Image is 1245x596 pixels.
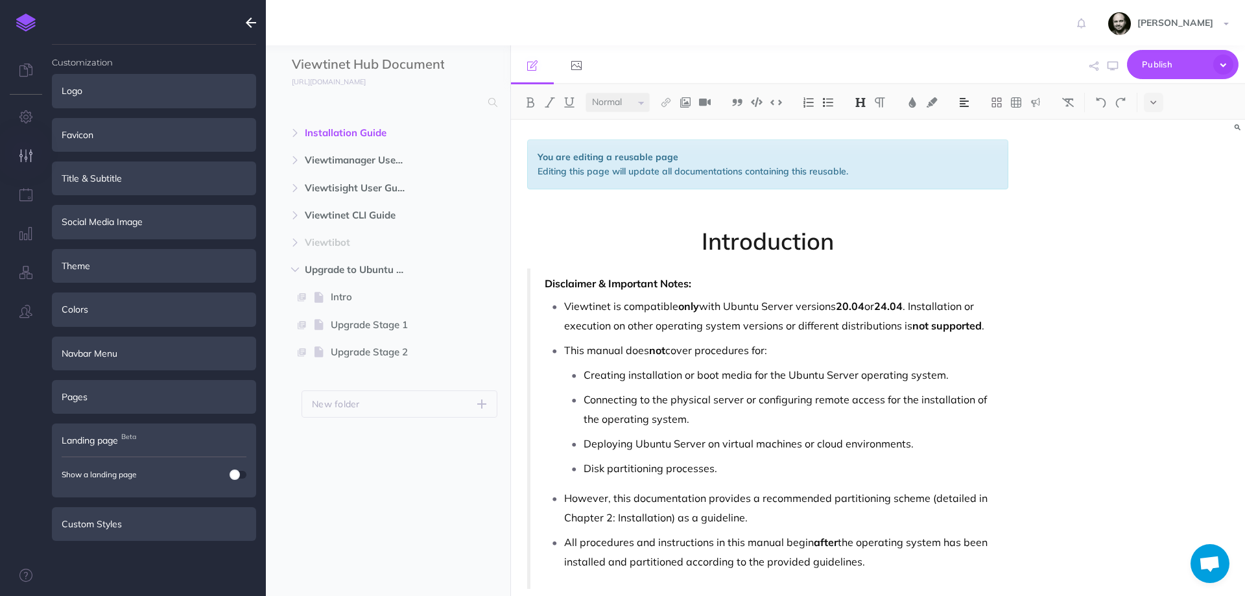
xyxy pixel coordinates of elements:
h4: Customization [52,45,256,67]
img: fYsxTL7xyiRwVNfLOwtv2ERfMyxBnxhkboQPdXU4.jpeg [1108,12,1131,35]
div: Theme [52,249,256,283]
img: Paragraph button [874,97,886,108]
img: Create table button [1010,97,1022,108]
img: Text background color button [926,97,938,108]
div: Social Media Image [52,205,256,239]
img: Inline code button [770,97,782,107]
strong: not supported [912,319,982,332]
img: logo-mark.svg [16,14,36,32]
span: Installation Guide [305,125,416,141]
small: Show a landing page [62,468,136,481]
strong: 20.04 [836,300,864,313]
div: Navbar Menu [52,337,256,370]
img: Undo [1095,97,1107,108]
div: Custom Styles [52,507,256,541]
span: Viewtinet CLI Guide [305,208,416,223]
span: Upgrade Stage 2 [331,344,433,360]
strong: after [814,536,838,549]
p: Disk partitioning processes. [584,459,995,478]
p: Connecting to the physical server or configuring remote access for the installation of the operat... [584,390,995,429]
strong: only [678,300,699,313]
img: Underline button [563,97,575,108]
div: Chat abierto [1191,544,1229,583]
p: Viewtinet is compatible with Ubuntu Server versions or . Installation or execution on other opera... [564,296,995,335]
img: Clear styles button [1062,97,1074,108]
span: Landing page [62,433,118,447]
p: Deploying Ubuntu Server on virtual machines or cloud environments. [584,434,995,453]
span: [PERSON_NAME] [1131,17,1220,29]
p: Creating installation or boot media for the Ubuntu Server operating system. [584,365,995,385]
img: Link button [660,97,672,108]
span: Upgrade Stage 1 [331,317,433,333]
p: New folder [312,397,360,411]
input: Documentation Name [292,55,444,75]
strong: Disclaimer & Important Notes: [545,277,691,290]
strong: not [649,344,665,357]
span: Upgrade to Ubuntu 24.04 [305,262,416,278]
p: All procedures and instructions in this manual begin the operating system has been installed and ... [564,532,995,571]
img: Bold button [525,97,536,108]
p: This manual does cover procedures for: [564,340,995,360]
span: Introduction [527,228,1009,254]
img: Text color button [907,97,918,108]
p: Editing this page will update all documentations containing this reusable. [538,164,999,178]
strong: You are editing a reusable page [538,151,678,163]
img: Redo [1115,97,1126,108]
input: Search [292,91,480,114]
span: Viewtisight User Guide [305,180,416,196]
span: Intro [331,289,433,305]
img: Callout dropdown menu button [1030,97,1041,108]
img: Add video button [699,97,711,108]
div: Favicon [52,118,256,152]
a: [URL][DOMAIN_NAME] [266,75,379,88]
div: Title & Subtitle [52,161,256,195]
img: Blockquote button [731,97,743,108]
img: Alignment dropdown menu button [958,97,970,108]
span: Publish [1142,54,1207,75]
img: Headings dropdown button [855,97,866,108]
span: Beta [118,430,139,444]
div: Logo [52,74,256,108]
img: Italic button [544,97,556,108]
span: Viewtimanager User Guide [305,152,416,168]
img: Code block button [751,97,763,107]
p: However, this documentation provides a recommended partitioning scheme (detailed in Chapter 2: In... [564,488,995,527]
div: Colors [52,292,256,326]
small: [URL][DOMAIN_NAME] [292,77,366,86]
div: Pages [52,380,256,414]
button: New folder [302,390,497,418]
strong: 24.04 [874,300,903,313]
button: Publish [1127,50,1239,79]
div: Landing pageBeta [52,423,256,457]
img: Ordered list button [803,97,814,108]
img: Add image button [680,97,691,108]
img: Unordered list button [822,97,834,108]
span: Viewtibot [305,235,416,250]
